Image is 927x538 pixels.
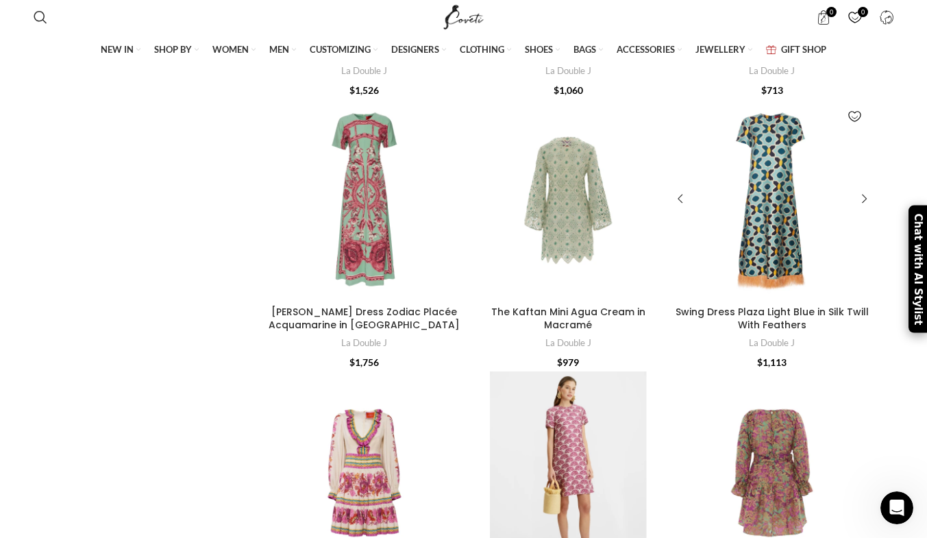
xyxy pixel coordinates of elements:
[749,337,795,348] a: La Double J
[766,36,826,64] a: GIFT SHOP
[269,43,289,56] span: MEN
[525,43,553,56] span: SHOES
[545,65,591,76] a: La Double J
[557,356,563,368] span: $
[525,36,560,64] a: SHOES
[341,337,387,348] a: La Double J
[841,3,869,31] a: 0
[841,3,869,31] div: My Wishlist
[269,305,460,345] a: [PERSON_NAME] Dress Zodiac Placée Acquamarine in [GEOGRAPHIC_DATA] Satin
[349,356,355,368] span: $
[391,43,439,56] span: DESIGNERS
[460,36,511,64] a: CLOTHING
[349,356,379,368] bdi: 1,756
[391,36,446,64] a: DESIGNERS
[101,36,140,64] a: NEW IN
[826,7,837,17] span: 0
[695,36,752,64] a: JEWELLERY
[781,43,826,56] span: GIFT SHOP
[212,43,249,56] span: WOMEN
[310,36,378,64] a: CUSTOMIZING
[573,43,596,56] span: BAGS
[761,84,767,96] span: $
[101,43,134,56] span: NEW IN
[809,3,837,31] a: 0
[880,491,913,524] iframe: Intercom live chat
[14,23,212,37] div: The team typically replies in a few hours.
[5,5,253,43] div: Open Intercom Messenger
[573,36,603,64] a: BAGS
[554,84,583,96] bdi: 1,060
[757,356,787,368] bdi: 1,113
[349,84,355,96] span: $
[212,36,256,64] a: WOMEN
[154,36,199,64] a: SHOP BY
[310,43,371,56] span: CUSTOMIZING
[676,305,869,332] a: Swing Dress Plaza Light Blue in Silk Twill With Feathers
[749,65,795,76] a: La Double J
[557,356,579,368] bdi: 979
[695,43,745,56] span: JEWELLERY
[27,3,54,31] a: Search
[761,84,783,96] bdi: 713
[269,36,296,64] a: MEN
[441,10,486,22] a: Site logo
[858,7,868,17] span: 0
[154,43,192,56] span: SHOP BY
[554,84,559,96] span: $
[766,45,776,54] img: GiftBag
[617,36,682,64] a: ACCESSORIES
[460,43,504,56] span: CLOTHING
[341,65,387,76] a: La Double J
[617,43,675,56] span: ACCESSORIES
[14,12,212,23] div: Need help?
[349,84,379,96] bdi: 1,526
[27,36,900,64] div: Main navigation
[757,356,763,368] span: $
[491,305,645,332] a: The Kaftan Mini Agua Cream in Macramé
[545,337,591,348] a: La Double J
